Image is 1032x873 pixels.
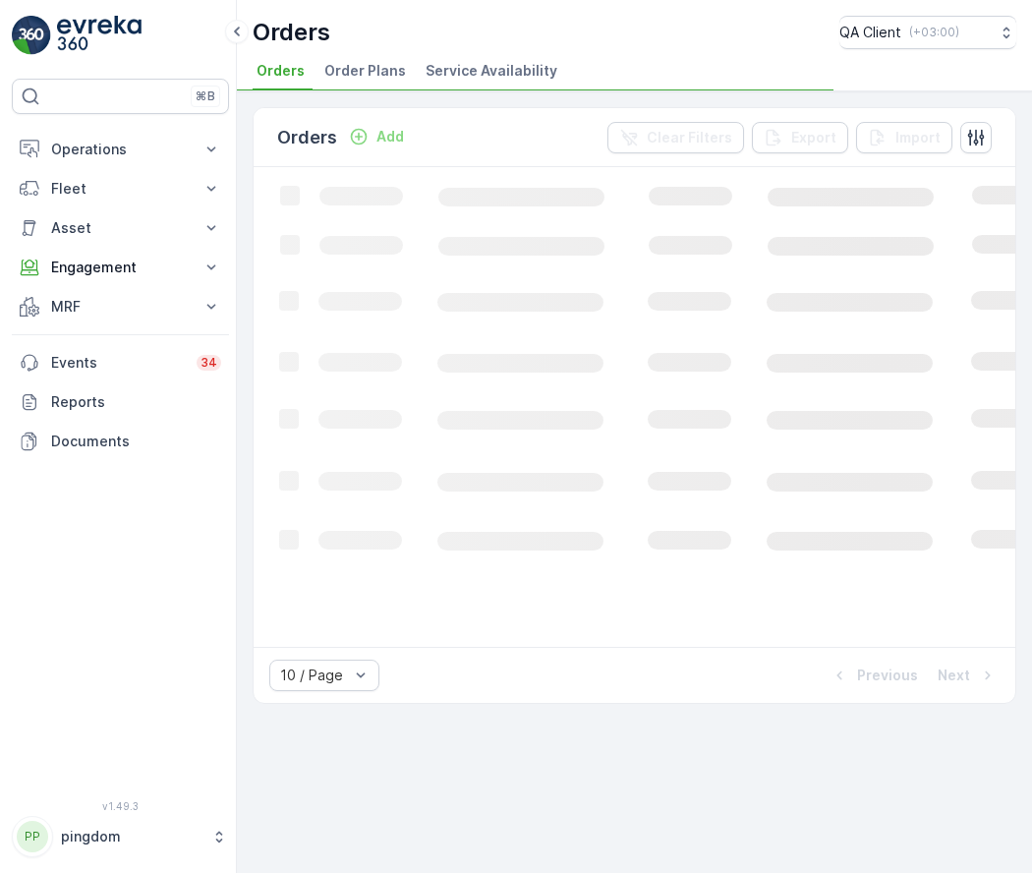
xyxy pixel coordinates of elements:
a: Reports [12,382,229,422]
p: Import [895,128,941,147]
p: ( +03:00 ) [909,25,959,40]
p: Orders [277,124,337,151]
span: v 1.49.3 [12,800,229,812]
button: Next [936,664,1000,687]
a: Events34 [12,343,229,382]
button: QA Client(+03:00) [839,16,1016,49]
p: MRF [51,297,190,317]
button: Engagement [12,248,229,287]
button: MRF [12,287,229,326]
button: Export [752,122,848,153]
p: pingdom [61,827,201,846]
button: Operations [12,130,229,169]
button: Clear Filters [607,122,744,153]
div: PP [17,821,48,852]
p: Orders [253,17,330,48]
p: Events [51,353,185,373]
button: Asset [12,208,229,248]
img: logo_light-DOdMpM7g.png [57,16,142,55]
p: Documents [51,432,221,451]
button: PPpingdom [12,816,229,857]
button: Import [856,122,952,153]
p: Next [938,666,970,685]
p: QA Client [839,23,901,42]
p: Operations [51,140,190,159]
p: Fleet [51,179,190,199]
p: Export [791,128,836,147]
p: Reports [51,392,221,412]
p: 34 [201,355,217,371]
span: Service Availability [426,61,557,81]
a: Documents [12,422,229,461]
img: logo [12,16,51,55]
p: ⌘B [196,88,215,104]
p: Add [376,127,404,146]
span: Orders [257,61,305,81]
p: Asset [51,218,190,238]
p: Clear Filters [647,128,732,147]
p: Previous [857,666,918,685]
span: Order Plans [324,61,406,81]
button: Fleet [12,169,229,208]
button: Add [341,125,412,148]
button: Previous [828,664,920,687]
p: Engagement [51,258,190,277]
